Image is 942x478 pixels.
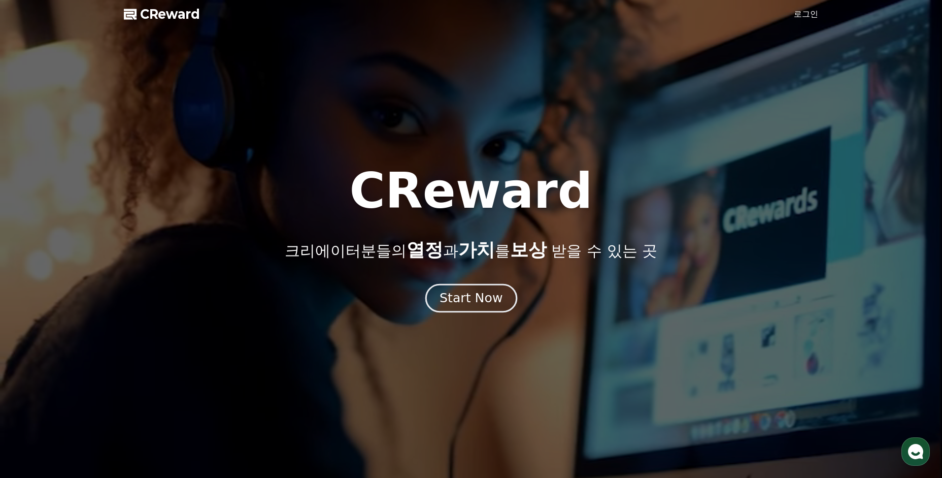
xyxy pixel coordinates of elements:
[3,322,67,347] a: 홈
[140,6,200,22] span: CReward
[285,240,657,260] p: 크리에이터분들의 과 를 받을 수 있는 곳
[131,322,195,347] a: 설정
[794,8,818,20] a: 로그인
[407,239,443,260] span: 열정
[440,290,502,307] div: Start Now
[425,283,517,312] button: Start Now
[93,338,105,346] span: 대화
[124,6,200,22] a: CReward
[157,337,169,345] span: 설정
[349,167,592,215] h1: CReward
[510,239,547,260] span: 보상
[458,239,495,260] span: 가치
[67,322,131,347] a: 대화
[427,295,515,304] a: Start Now
[32,337,38,345] span: 홈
